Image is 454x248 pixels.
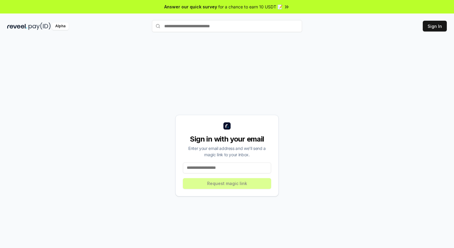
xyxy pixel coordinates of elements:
[423,21,447,31] button: Sign In
[183,145,271,158] div: Enter your email address and we’ll send a magic link to your inbox.
[52,22,69,30] div: Alpha
[183,134,271,144] div: Sign in with your email
[223,122,231,130] img: logo_small
[29,22,51,30] img: pay_id
[164,4,217,10] span: Answer our quick survey
[218,4,283,10] span: for a chance to earn 10 USDT 📝
[7,22,27,30] img: reveel_dark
